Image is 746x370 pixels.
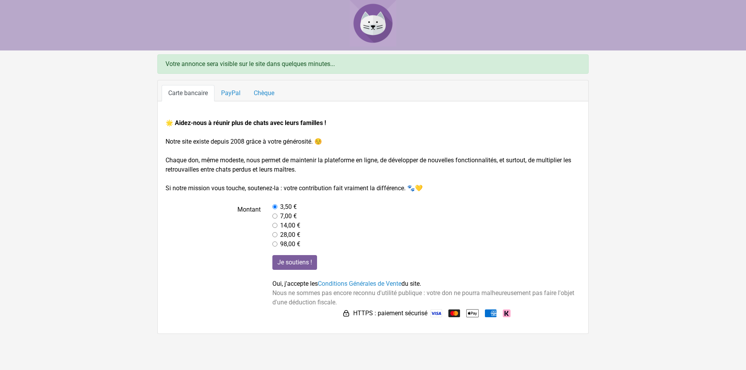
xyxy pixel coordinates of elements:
[448,309,460,317] img: Mastercard
[485,309,497,317] img: American Express
[166,118,580,320] form: Notre site existe depuis 2008 grâce à votre générosité. ☺️ Chaque don, même modeste, nous permet ...
[162,85,214,101] a: Carte bancaire
[353,309,427,318] span: HTTPS : paiement sécurisé
[466,307,479,320] img: Apple Pay
[280,212,297,221] label: 7,00 €
[280,240,300,249] label: 98,00 €
[160,202,267,249] label: Montant
[272,289,574,306] span: Nous ne sommes pas encore reconnu d'utilité publique : votre don ne pourra malheureusement pas fa...
[431,309,442,317] img: Visa
[272,280,421,287] span: Oui, j'accepte les du site.
[280,230,300,240] label: 28,00 €
[272,255,317,270] input: Je soutiens !
[280,221,300,230] label: 14,00 €
[342,309,350,317] img: HTTPS : paiement sécurisé
[157,54,589,74] div: Votre annonce sera visible sur le site dans quelques minutes...
[503,309,511,317] img: Klarna
[247,85,281,101] a: Chèque
[214,85,247,101] a: PayPal
[318,280,401,287] a: Conditions Générales de Vente
[166,119,326,127] strong: 🌟 Aidez-nous à réunir plus de chats avec leurs familles !
[280,202,297,212] label: 3,50 €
